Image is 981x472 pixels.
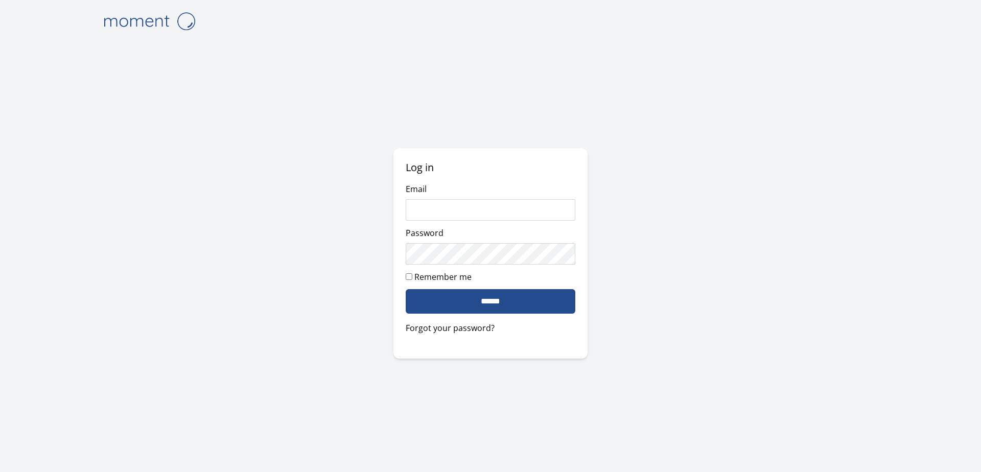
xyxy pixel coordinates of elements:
label: Email [406,183,427,195]
label: Password [406,227,443,239]
a: Forgot your password? [406,322,575,334]
label: Remember me [414,271,472,282]
img: logo-4e3dc11c47720685a147b03b5a06dd966a58ff35d612b21f08c02c0306f2b779.png [98,8,200,34]
h2: Log in [406,160,575,175]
